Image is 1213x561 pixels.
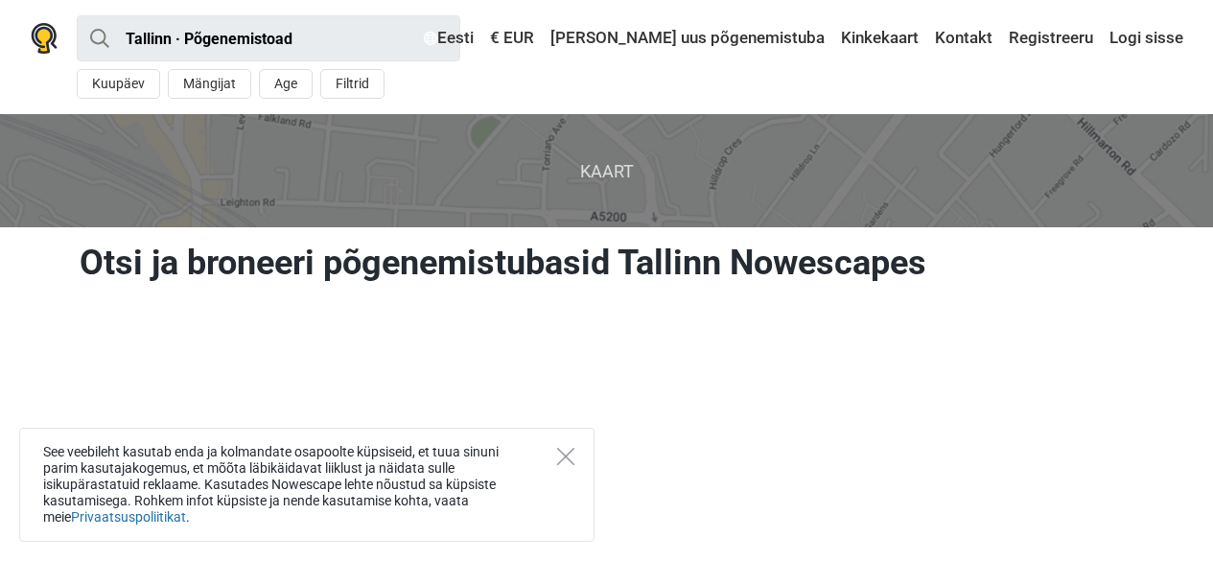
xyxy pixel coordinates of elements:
[546,21,829,56] a: [PERSON_NAME] uus põgenemistuba
[557,448,574,465] button: Close
[1105,21,1183,56] a: Logi sisse
[31,23,58,54] img: Nowescape logo
[320,69,385,99] button: Filtrid
[168,69,251,99] button: Mängijat
[1004,21,1098,56] a: Registreeru
[419,21,478,56] a: Eesti
[930,21,997,56] a: Kontakt
[80,242,1134,284] h1: Otsi ja broneeri põgenemistubasid Tallinn Nowescapes
[77,15,460,61] input: proovi “Tallinn”
[259,69,313,99] button: Age
[836,21,923,56] a: Kinkekaart
[77,69,160,99] button: Kuupäev
[71,509,186,525] a: Privaatsuspoliitikat
[485,21,539,56] a: € EUR
[19,428,595,542] div: See veebileht kasutab enda ja kolmandate osapoolte küpsiseid, et tuua sinuni parim kasutajakogemu...
[424,32,437,45] img: Eesti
